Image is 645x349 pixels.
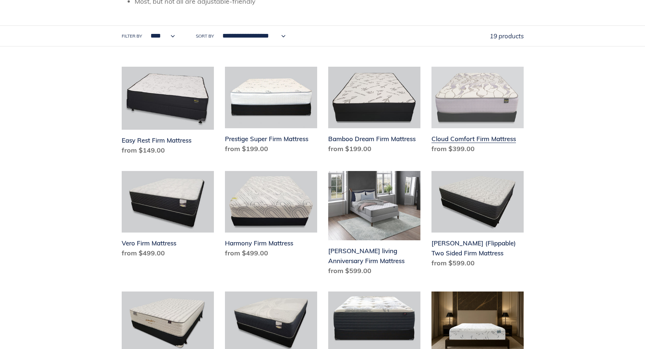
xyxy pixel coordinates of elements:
[225,67,317,157] a: Prestige Super Firm Mattress
[431,67,524,157] a: Cloud Comfort Firm Mattress
[328,67,420,157] a: Bamboo Dream Firm Mattress
[122,171,214,261] a: Vero Firm Mattress
[431,171,524,271] a: Del Ray (Flippable) Two Sided Firm Mattress
[122,33,142,39] label: Filter by
[225,171,317,261] a: Harmony Firm Mattress
[490,32,524,40] span: 19 products
[328,171,420,279] a: Scott living Anniversary Firm Mattress
[196,33,214,39] label: Sort by
[122,67,214,158] a: Easy Rest Firm Mattress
